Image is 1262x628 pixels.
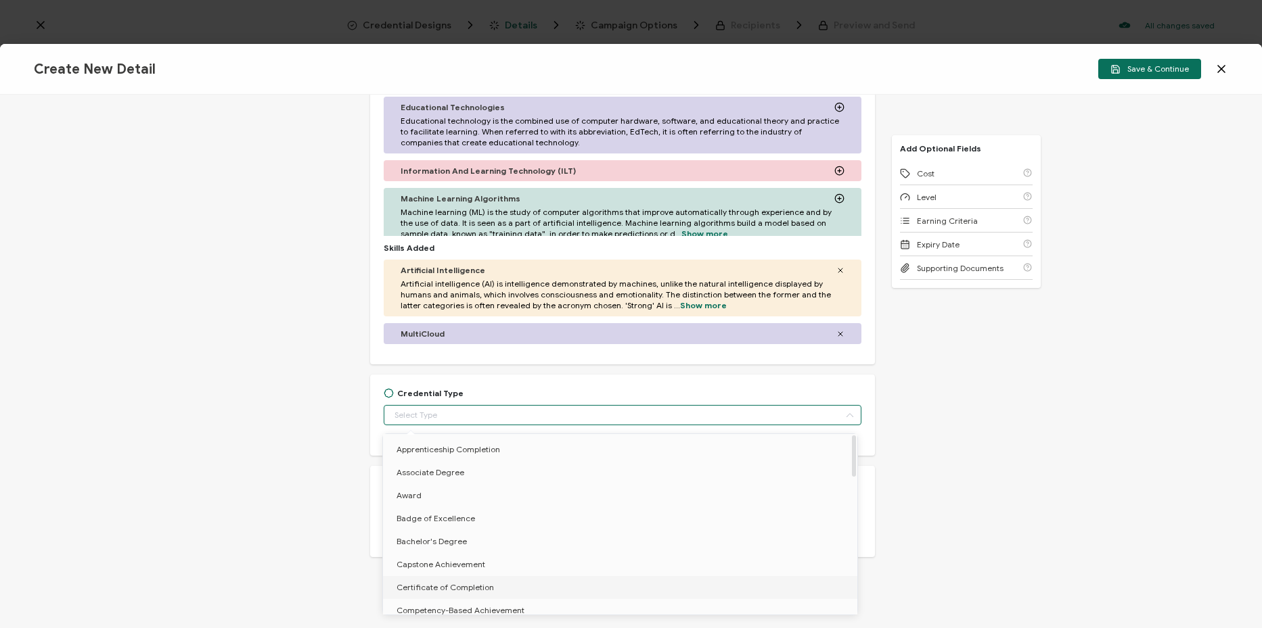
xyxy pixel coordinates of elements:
[1110,64,1189,74] span: Save & Continue
[397,513,475,523] span: Badge of Excellence
[1194,563,1262,628] iframe: Chat Widget
[397,444,500,454] span: Apprenticeship Completion
[397,490,422,500] span: Award
[917,168,934,178] span: Cost
[384,405,861,425] input: Select Type
[397,536,467,546] span: Bachelor's Degree
[401,207,844,239] span: Machine learning (ML) is the study of computer algorithms that improve automatically through expe...
[401,265,485,275] span: Artificial Intelligence
[401,166,576,176] p: Information And Learning Technology (ILT)
[34,61,156,78] span: Create New Detail
[917,216,978,226] span: Earning Criteria
[917,192,937,202] span: Level
[397,559,485,569] span: Capstone Achievement
[384,432,603,442] span: Select the type of achievement this credential represents.
[680,300,727,310] span: Show more
[1098,59,1201,79] button: Save & Continue
[401,116,844,148] span: Educational technology is the combined use of computer hardware, software, and educational theory...
[917,263,1004,273] span: Supporting Documents
[397,467,464,477] span: Associate Degree
[384,243,434,253] span: Skills Added
[397,605,524,615] span: Competency-Based Achievement
[401,279,844,311] span: Artificial intelligence (AI) is intelligence demonstrated by machines, unlike the natural intelli...
[384,388,464,398] div: Credential Type
[401,329,445,339] span: MultiCloud
[397,582,494,592] span: Certificate of Completion
[892,143,989,153] p: Add Optional Fields
[401,102,505,112] p: Educational Technologies
[917,239,960,249] span: Expiry Date
[401,193,520,203] p: Machine Learning Algorithms
[681,228,728,239] span: Show more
